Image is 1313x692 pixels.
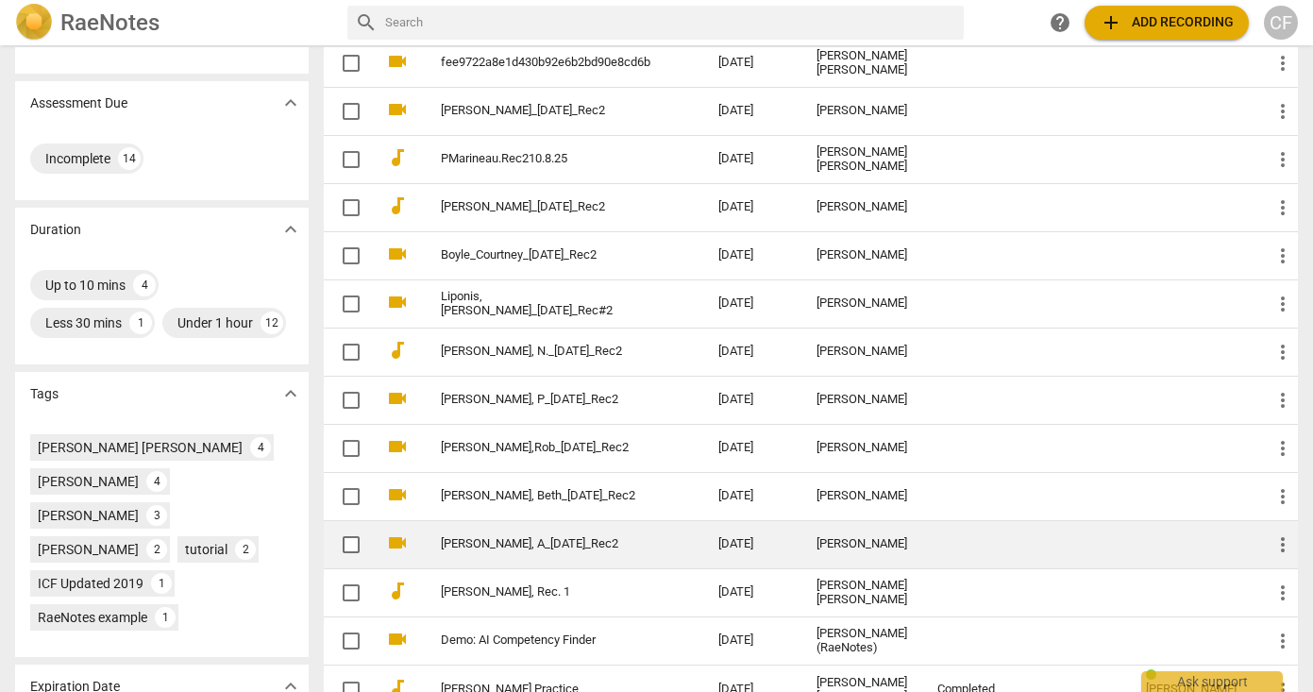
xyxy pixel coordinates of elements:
[15,4,53,42] img: Logo
[129,312,152,334] div: 1
[185,540,227,559] div: tutorial
[441,441,650,455] a: [PERSON_NAME],Rob_[DATE]_Rec2
[441,537,650,551] a: [PERSON_NAME], A_[DATE]_Rec2
[441,248,650,262] a: Boyle_Courtney_[DATE]_Rec2
[703,376,801,424] td: [DATE]
[15,4,332,42] a: LogoRaeNotes
[45,276,126,295] div: Up to 10 mins
[441,585,650,599] a: [PERSON_NAME], Rec. 1
[38,506,139,525] div: [PERSON_NAME]
[385,8,956,38] input: Search
[151,573,172,594] div: 1
[1271,485,1294,508] span: more_vert
[146,505,167,526] div: 3
[816,441,907,455] div: [PERSON_NAME]
[441,345,650,359] a: [PERSON_NAME], N._[DATE]_Rec2
[386,387,409,410] span: videocam
[386,483,409,506] span: videocam
[703,279,801,328] td: [DATE]
[38,472,139,491] div: [PERSON_NAME]
[441,104,650,118] a: [PERSON_NAME]_[DATE]_Rec2
[441,152,650,166] a: PMarineau.Rec210.8.25
[386,580,409,602] span: audiotrack
[1141,671,1283,692] div: Ask support
[441,393,650,407] a: [PERSON_NAME], P_[DATE]_Rec2
[386,194,409,217] span: audiotrack
[1049,11,1071,34] span: help
[146,539,167,560] div: 2
[1264,6,1298,40] button: CF
[30,384,59,404] p: Tags
[45,149,110,168] div: Incomplete
[816,345,907,359] div: [PERSON_NAME]
[816,296,907,311] div: [PERSON_NAME]
[386,50,409,73] span: videocam
[441,633,650,648] a: Demo: AI Competency Finder
[277,215,305,244] button: Show more
[816,537,907,551] div: [PERSON_NAME]
[703,183,801,231] td: [DATE]
[441,56,650,70] a: fee9722a8e1d430b92e6b2bd90e8cd6b
[703,87,801,135] td: [DATE]
[1100,11,1234,34] span: Add recording
[1271,148,1294,171] span: more_vert
[703,39,801,87] td: [DATE]
[386,243,409,265] span: videocam
[1146,668,1164,683] span: Review status: completed
[60,9,160,36] h2: RaeNotes
[38,438,243,457] div: [PERSON_NAME] [PERSON_NAME]
[30,93,127,113] p: Assessment Due
[703,328,801,376] td: [DATE]
[1271,293,1294,315] span: more_vert
[1100,11,1122,34] span: add
[441,290,650,318] a: Liponis, [PERSON_NAME]_[DATE]_Rec#2
[1271,582,1294,604] span: more_vert
[1271,100,1294,123] span: more_vert
[235,539,256,560] div: 2
[177,313,253,332] div: Under 1 hour
[386,435,409,458] span: videocam
[386,98,409,121] span: videocam
[279,218,302,241] span: expand_more
[816,248,907,262] div: [PERSON_NAME]
[816,104,907,118] div: [PERSON_NAME]
[816,393,907,407] div: [PERSON_NAME]
[1085,6,1249,40] button: Upload
[261,312,283,334] div: 12
[133,274,156,296] div: 4
[277,380,305,408] button: Show more
[1271,389,1294,412] span: more_vert
[816,145,907,174] div: [PERSON_NAME] [PERSON_NAME]
[703,231,801,279] td: [DATE]
[1271,437,1294,460] span: more_vert
[703,472,801,520] td: [DATE]
[386,146,409,169] span: audiotrack
[1271,341,1294,363] span: more_vert
[703,424,801,472] td: [DATE]
[441,200,650,214] a: [PERSON_NAME]_[DATE]_Rec2
[1271,245,1294,267] span: more_vert
[816,49,907,77] div: [PERSON_NAME] [PERSON_NAME]
[703,135,801,183] td: [DATE]
[45,313,122,332] div: Less 30 mins
[1271,196,1294,219] span: more_vert
[30,220,81,240] p: Duration
[146,471,167,492] div: 4
[386,339,409,362] span: audiotrack
[1271,52,1294,75] span: more_vert
[386,291,409,313] span: videocam
[38,540,139,559] div: [PERSON_NAME]
[279,92,302,114] span: expand_more
[277,89,305,117] button: Show more
[816,200,907,214] div: [PERSON_NAME]
[38,574,143,593] div: ICF Updated 2019
[250,437,271,458] div: 4
[386,628,409,650] span: videocam
[155,607,176,628] div: 1
[386,532,409,554] span: videocam
[816,627,907,655] div: [PERSON_NAME] (RaeNotes)
[441,489,650,503] a: [PERSON_NAME], Beth_[DATE]_Rec2
[279,382,302,405] span: expand_more
[355,11,378,34] span: search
